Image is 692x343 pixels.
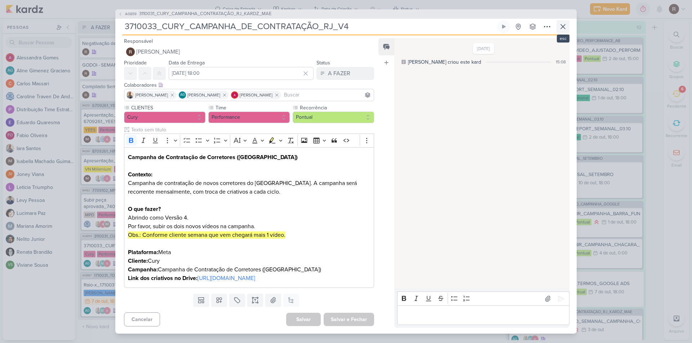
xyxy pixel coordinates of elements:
div: Editor toolbar [397,292,569,306]
img: Alessandra Gomes [231,91,238,99]
strong: O que fazer? [128,206,161,213]
img: Rafael Dornelles [126,48,135,56]
div: Editor editing area: main [124,147,374,288]
label: Responsável [124,38,153,44]
label: CLIENTES [130,104,205,112]
p: Campanha de contratação de novos corretores do [GEOGRAPHIC_DATA]. A campanha será recorrente mens... [128,170,370,213]
button: Cancelar [124,312,160,326]
div: 15:08 [556,59,566,65]
div: esc [557,35,569,42]
label: Data de Entrega [169,60,205,66]
p: Meta Cury Campanha de Contratação de Corretores ([GEOGRAPHIC_DATA]) [128,231,370,274]
span: [PERSON_NAME] [240,92,272,98]
label: Recorrência [299,104,374,112]
label: Prioridade [124,60,147,66]
input: Buscar [283,91,372,99]
input: Kard Sem Título [123,20,496,33]
strong: Plataforma: [128,249,158,256]
div: Aline criou este kard [408,58,481,66]
strong: Link dos criativos no Drive: [128,275,198,282]
button: Cury [124,112,205,123]
div: Ligar relógio [501,24,507,30]
button: [PERSON_NAME] [124,45,374,58]
div: Este log é visível à todos no kard [402,60,406,64]
div: Editor toolbar [124,134,374,148]
span: [PERSON_NAME] [187,92,220,98]
label: Time [215,104,290,112]
strong: Contexto: [128,171,152,178]
button: Performance [208,112,290,123]
div: Editor editing area: main [397,305,569,325]
button: Pontual [293,112,374,123]
input: Select a date [169,67,314,80]
img: Iara Santos [127,91,134,99]
p: Abrindo como Versão 4. Por favor, subir os dois novos vídeos na campanha. [128,213,370,231]
div: A FAZER [328,69,350,78]
span: [PERSON_NAME] [135,92,168,98]
label: Status [316,60,330,66]
strong: Campanha: [128,266,158,273]
strong: Cliente: [128,257,148,265]
div: Colaboradores [124,81,374,89]
a: [URL][DOMAIN_NAME] [198,275,255,282]
input: Texto sem título [130,126,374,134]
div: Aline Gimenez Graciano [179,91,186,99]
mark: Obs.: Conforme cliente semana que vem chegará mais 1 vídeo. [128,231,285,239]
span: [PERSON_NAME] [136,48,180,56]
button: A FAZER [316,67,374,80]
strong: Campanha de Contratação de Corretores ([GEOGRAPHIC_DATA]) [128,154,298,161]
p: AG [180,93,185,97]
